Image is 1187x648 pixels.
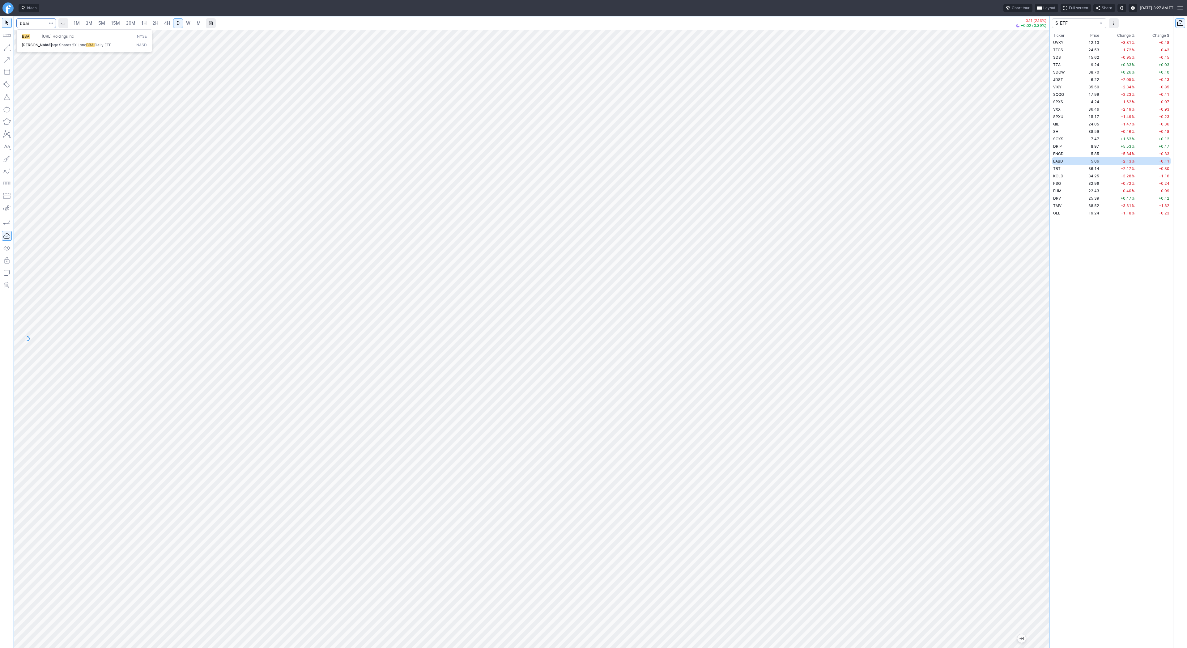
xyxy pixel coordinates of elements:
[1053,159,1063,163] span: LABD
[1078,46,1100,53] td: 24.53
[1078,157,1100,165] td: 5.06
[2,43,12,53] button: Line
[1159,181,1169,186] span: -0.24
[152,20,158,26] span: 2H
[1055,20,1097,26] span: S_ETF
[1159,85,1169,89] span: -0.85
[1132,159,1135,163] span: %
[1090,32,1099,39] div: Price
[173,18,183,28] a: D
[111,20,120,26] span: 15M
[1132,196,1135,201] span: %
[1159,122,1169,126] span: -0.36
[1159,129,1169,134] span: -0.18
[1053,196,1061,201] span: DRV
[1053,188,1061,193] span: EUM
[1132,70,1135,74] span: %
[1117,32,1135,39] span: Change %
[126,20,135,26] span: 30M
[1121,92,1131,97] span: -2.23
[1117,4,1126,12] button: Toggle dark mode
[1078,135,1100,142] td: 7.47
[1078,113,1100,120] td: 15.17
[2,166,12,176] button: Elliott waves
[1078,68,1100,76] td: 38.70
[1069,5,1088,11] span: Full screen
[1159,137,1169,141] span: +0.12
[2,243,12,253] button: Hide drawings
[2,191,12,201] button: Position
[1053,181,1061,186] span: PSQ
[1159,70,1169,74] span: +0.10
[1078,142,1100,150] td: 8.97
[2,80,12,90] button: Rotated rectangle
[1132,92,1135,97] span: %
[1121,196,1131,201] span: +0.47
[1078,53,1100,61] td: 15.62
[1053,114,1063,119] span: SPXU
[1132,85,1135,89] span: %
[1078,61,1100,68] td: 9.24
[1102,5,1112,11] span: Share
[1132,151,1135,156] span: %
[1159,40,1169,45] span: -0.48
[1132,174,1135,178] span: %
[1053,77,1063,82] span: JDST
[150,18,161,28] a: 2H
[98,20,105,26] span: 5M
[1121,114,1131,119] span: -1.49
[2,218,12,228] button: Drawing mode: Single
[42,43,86,47] span: Leverage Shares 2X Long
[1132,40,1135,45] span: %
[1132,129,1135,134] span: %
[186,20,190,26] span: W
[164,20,170,26] span: 4H
[194,18,203,28] a: M
[1053,174,1063,178] span: KOLD
[22,34,30,39] span: BBAI
[1121,55,1131,60] span: -0.95
[1035,4,1058,12] button: Layout
[1093,4,1115,12] button: Share
[47,18,55,28] button: Search
[1159,107,1169,112] span: -0.93
[1159,55,1169,60] span: -0.15
[1140,5,1173,11] span: [DATE] 3:27 AM ET
[1053,40,1063,45] span: UVXY
[1159,159,1169,163] span: -0.11
[1159,211,1169,215] span: -0.23
[2,142,12,151] button: Text
[2,231,12,241] button: Drawings Autosave: On
[1159,188,1169,193] span: -0.09
[2,203,12,213] button: Anchored VWAP
[1003,4,1032,12] button: Chart tour
[1078,209,1100,217] td: 19.24
[2,30,12,40] button: Measure
[1121,211,1131,215] span: -1.18
[27,5,36,11] span: Ideas
[1121,151,1131,156] span: -5.34
[1078,172,1100,180] td: 34.25
[1132,181,1135,186] span: %
[1078,150,1100,157] td: 5.85
[1121,166,1131,171] span: -2.17
[1132,107,1135,112] span: %
[1159,77,1169,82] span: -0.13
[1053,151,1064,156] span: FNGD
[183,18,193,28] a: W
[1053,203,1061,208] span: TMV
[1078,120,1100,128] td: 24.05
[1132,211,1135,215] span: %
[1159,114,1169,119] span: -0.23
[1159,92,1169,97] span: -0.41
[108,18,123,28] a: 15M
[2,129,12,139] button: XABCD
[86,20,92,26] span: 3M
[1159,144,1169,149] span: +0.47
[1132,166,1135,171] span: %
[1078,194,1100,202] td: 25.39
[2,154,12,164] button: Brush
[2,55,12,65] button: Arrow
[1132,100,1135,104] span: %
[1017,634,1026,643] button: Jump to the most recent bar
